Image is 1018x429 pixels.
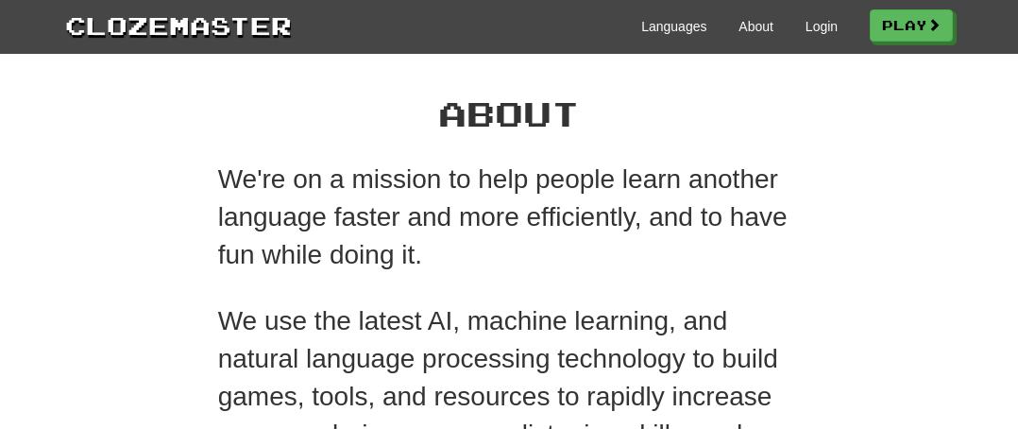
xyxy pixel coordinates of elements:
[218,161,801,274] p: We're on a mission to help people learn another language faster and more efficiently, and to have...
[65,8,292,43] a: Clozemaster
[738,17,773,36] a: About
[218,94,801,132] h1: About
[870,9,953,42] a: Play
[806,17,838,36] a: Login
[641,17,706,36] a: Languages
